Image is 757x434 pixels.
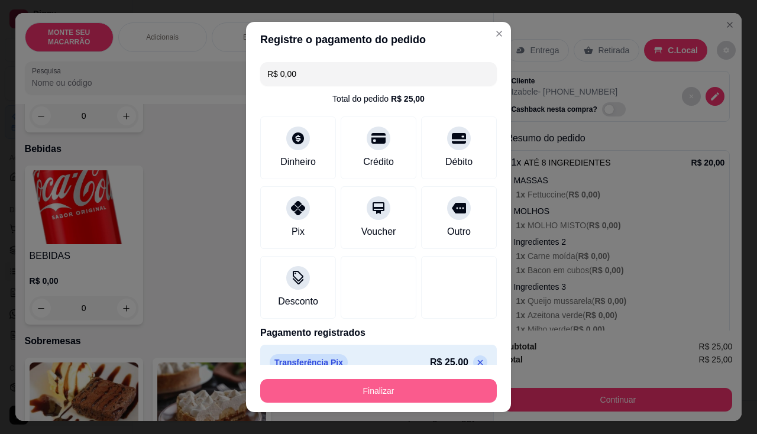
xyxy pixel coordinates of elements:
div: Outro [447,225,471,239]
button: Finalizar [260,379,497,403]
div: Total do pedido [332,93,425,105]
header: Registre o pagamento do pedido [246,22,511,57]
div: R$ 25,00 [391,93,425,105]
div: Desconto [278,294,318,309]
div: Voucher [361,225,396,239]
div: Débito [445,155,473,169]
p: R$ 25,00 [430,355,468,370]
p: Pagamento registrados [260,326,497,340]
button: Close [490,24,509,43]
p: Transferência Pix [270,354,348,371]
div: Dinheiro [280,155,316,169]
div: Pix [292,225,305,239]
input: Ex.: hambúrguer de cordeiro [267,62,490,86]
div: Crédito [363,155,394,169]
